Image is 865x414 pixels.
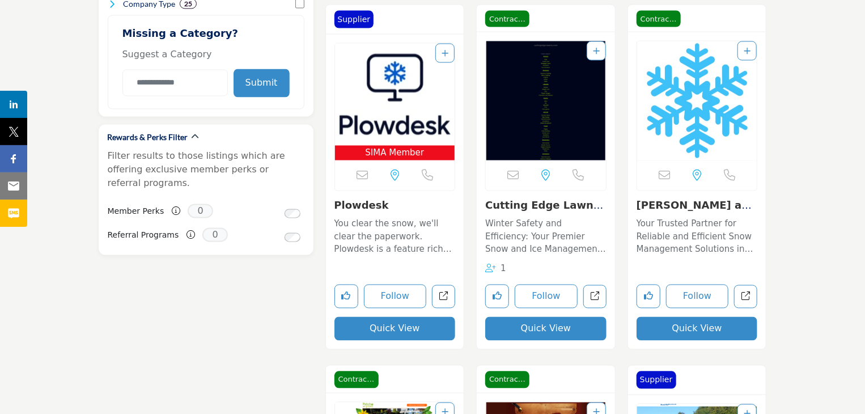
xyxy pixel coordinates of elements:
[334,200,389,212] a: Plowdesk
[485,263,506,276] div: Followers
[744,47,750,56] a: Add To List
[666,285,729,309] button: Follow
[637,218,758,256] p: Your Trusted Partner for Reliable and Efficient Snow Management Solutions in [GEOGRAPHIC_DATA] Es...
[485,200,607,212] h3: Cutting Edge Lawn & Landscapes Inc.
[334,200,456,212] h3: Plowdesk
[334,371,379,388] span: Contractor
[486,41,606,160] img: Cutting Edge Lawn & Landscapes Inc.
[485,371,529,388] span: Contractor
[485,215,607,256] a: Winter Safety and Efficiency: Your Premier Snow and Ice Management Partner A leader in the snow a...
[338,14,371,26] p: Supplier
[637,200,758,212] h3: J.R Lawn and Snow
[334,285,358,309] button: Like listing
[442,49,448,58] a: Add To List
[583,285,607,309] a: Open cutting-edge-lawn-landscapes-inc in new tab
[485,317,607,341] button: Quick View
[108,150,304,191] p: Filter results to those listings which are offering exclusive member perks or referral programs.
[108,202,164,222] label: Member Perks
[285,209,300,218] input: Switch to Member Perks
[637,285,660,309] button: Like listing
[432,285,455,309] a: Open plowdesk in new tab
[515,285,578,309] button: Follow
[637,41,757,160] a: Open Listing in new tab
[122,27,290,48] h2: Missing a Category?
[485,285,509,309] button: Like listing
[334,215,456,256] a: You clear the snow, we'll clear the paperwork. Plowdesk is a feature rich web and mobile platform...
[364,285,427,309] button: Follow
[486,41,606,160] a: Open Listing in new tab
[637,11,681,28] span: Contractor
[335,44,455,146] img: Plowdesk
[202,228,228,242] span: 0
[285,233,300,242] input: Switch to Referral Programs
[485,200,606,224] a: Cutting Edge Lawn & ...
[485,11,529,28] span: Contractor
[637,200,756,224] a: [PERSON_NAME] and [PERSON_NAME]
[335,44,455,161] a: Open Listing in new tab
[108,132,188,143] h2: Rewards & Perks Filter
[593,47,600,56] a: Add To List
[122,70,228,96] input: Category Name
[108,226,179,246] label: Referral Programs
[637,215,758,256] a: Your Trusted Partner for Reliable and Efficient Snow Management Solutions in [GEOGRAPHIC_DATA] Es...
[640,374,673,386] p: Supplier
[337,147,453,160] span: SIMA Member
[501,264,506,274] span: 1
[234,69,290,98] button: Submit
[734,285,757,309] a: Open jr-lawn-and-snow in new tab
[637,317,758,341] button: Quick View
[637,41,757,160] img: J.R Lawn and Snow
[334,317,456,341] button: Quick View
[188,204,213,218] span: 0
[334,218,456,256] p: You clear the snow, we'll clear the paperwork. Plowdesk is a feature rich web and mobile platform...
[485,218,607,256] p: Winter Safety and Efficiency: Your Premier Snow and Ice Management Partner A leader in the snow a...
[122,49,212,60] span: Suggest a Category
